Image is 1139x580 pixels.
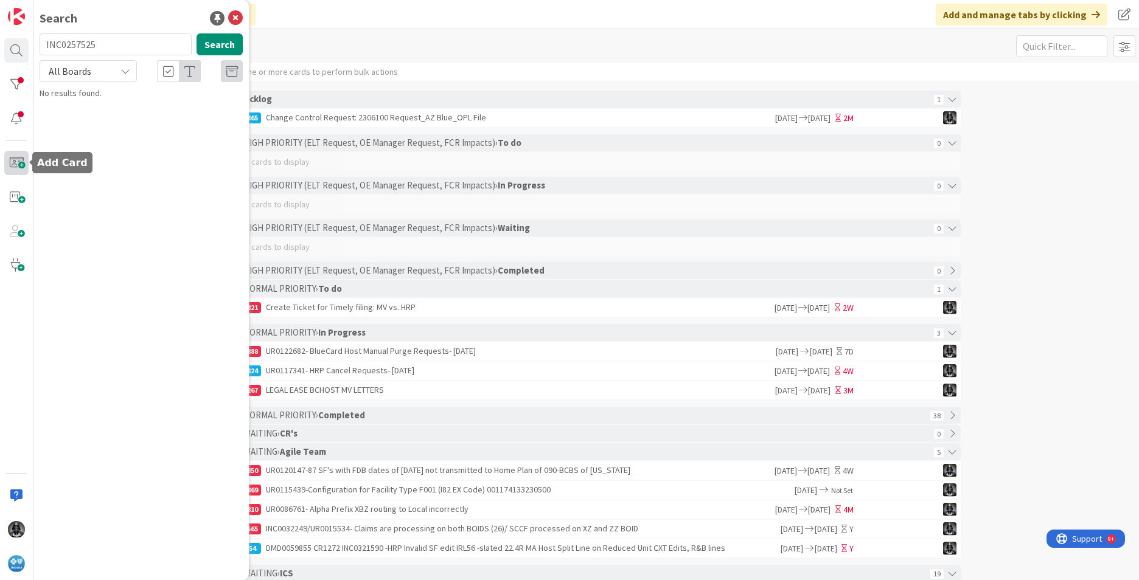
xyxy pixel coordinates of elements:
div: › HIGH PRIORITY (ELT Request, OE Manager Request, FCR Impacts) › [239,134,930,151]
a: 18267LEGAL EASE BCHOST MV LETTERS[DATE][DATE]3MKG [212,381,961,399]
a: 18869UR0115439-Configuration for Facility Type F001 (I82 EX Code) 001174133230500[DATE]Not SetKG [212,481,961,499]
span: 5 [934,447,944,457]
div: Y [849,523,854,536]
b: In Progress [318,326,366,338]
b: In Progress [498,179,545,191]
div: 4W [843,365,854,378]
div: Change Control Request: 2306100 Request_AZ Blue_OPL File [237,109,773,127]
span: [DATE] [773,302,797,314]
a: 6754DMD0059855 CR1272 INC0321590 -HRP Invalid SF edit IRL56 -slated 22.4R MA Host Split Line on R... [212,539,961,558]
div: 3M [843,384,854,397]
div: › NORMAL PRIORITY › [239,407,927,424]
b: CR's [280,427,298,439]
img: Visit kanbanzone.com [8,8,25,25]
span: Not Set [831,486,853,495]
span: [DATE] [775,345,799,358]
input: Search for title... [40,33,192,55]
div: Y [849,542,854,555]
div: No results found. [40,87,243,100]
span: Support [26,2,55,16]
span: All Boards [49,65,91,77]
span: 1 [934,285,944,294]
span: [DATE] [807,365,832,378]
a: 18888UR0122682- BlueCard Host Manual Purge Requests- [DATE][DATE][DATE]7DKG [212,342,961,361]
a: 17865Change Control Request: 2306100 Request_AZ Blue_OPL File[DATE][DATE]2MKG [212,109,961,127]
b: Completed [318,409,365,421]
b: To do [318,283,342,294]
span: [DATE] [808,503,832,516]
div: No cards to display [212,153,961,171]
span: [DATE] [807,302,832,314]
div: Select one or more cards to perform bulk actions [217,63,398,81]
div: UR0122682- BlueCard Host Manual Purge Requests- [DATE] [237,342,775,361]
div: › HIGH PRIORITY (ELT Request, OE Manager Request, FCR Impacts) › [239,177,930,194]
span: [DATE] [808,384,832,397]
div: No cards to display [212,195,961,213]
b: Waiting [498,222,530,233]
div: INC0032249/UR0015534- Claims are processing on both BOIDS (26)/ SCCF processed on XZ and ZZ BOID [237,520,779,538]
img: KG [943,464,956,477]
div: Add and manage tabs by clicking [936,4,1107,26]
div: › HIGH PRIORITY (ELT Request, OE Manager Request, FCR Impacts) › [239,219,930,236]
h5: Add Card [37,157,88,168]
span: [DATE] [815,542,838,555]
div: UR0115439-Configuration for Facility Type F001 (I82 EX Code) 001174133230500 [237,481,795,499]
img: KG [943,345,956,358]
img: KG [943,301,956,314]
img: KG [943,542,956,555]
div: UR0120147-87 SF's with FDB dates of [DATE] not transmitted to Home Plan of 090-BCBS of [US_STATE] [237,461,773,480]
input: Quick Filter... [1016,35,1107,57]
a: 18310UR0086761- Alpha Prefix XBZ routing to Local incorrectly[DATE][DATE]4MKG [212,500,961,519]
div: Create Ticket for Timely filing: MV vs. HRP [237,299,773,317]
div: 2W [843,302,854,314]
span: 0 [934,181,944,191]
span: 0 [934,224,944,233]
span: [DATE] [773,464,797,477]
b: ICS [280,567,293,579]
span: 0 [934,429,944,439]
img: KG [943,522,956,536]
span: [DATE] [773,503,798,516]
div: 4W [843,464,854,477]
div: 9+ [61,5,68,15]
div: 7D [845,345,854,358]
span: [DATE] [779,523,803,536]
span: [DATE] [807,464,832,477]
span: 19 [930,569,944,579]
div: Search [40,9,77,27]
img: KG [8,521,25,538]
span: 38 [930,411,944,421]
div: UR0086761- Alpha Prefix XBZ routing to Local incorrectly [237,500,773,519]
a: 18824UR0117341- HRP Cancel Requests- [DATE][DATE][DATE]4WKG [212,362,961,380]
b: Completed [498,264,545,276]
span: 0 [934,139,944,148]
div: › WAITING › [239,443,930,460]
img: KG [943,384,956,397]
span: [DATE] [773,365,797,378]
span: [DATE] [779,542,803,555]
div: LEGAL EASE BCHOST MV LETTERS [237,381,773,399]
b: Agile Team [280,446,326,457]
span: [DATE] [808,112,832,125]
div: DMD0059855 CR1272 INC0321590 -HRP Invalid SF edit IRL56 -slated 22.4R MA Host Split Line on Reduc... [237,539,779,558]
div: UR0117341- HRP Cancel Requests- [DATE] [237,362,773,380]
div: › HIGH PRIORITY (ELT Request, OE Manager Request, FCR Impacts) › [239,262,930,279]
div: 4M [843,503,854,516]
span: [DATE] [773,112,798,125]
div: › WAITING › [239,425,930,442]
div: › NORMAL PRIORITY › [239,280,930,297]
span: 0 [934,266,944,276]
button: Search [197,33,243,55]
img: KG [943,503,956,516]
a: 18850UR0120147-87 SF's with FDB dates of [DATE] not transmitted to Home Plan of 090-BCBS of [US_S... [212,461,961,480]
span: [DATE] [810,345,834,358]
b: Backlog [239,93,272,105]
a: 16565INC0032249/UR0015534- Claims are processing on both BOIDS (26)/ SCCF processed on XZ and ZZ ... [212,520,961,538]
div: 2M [843,112,854,125]
span: 3 [934,328,944,338]
span: [DATE] [795,484,817,497]
img: KG [943,111,956,125]
div: No cards to display [212,238,961,256]
img: KG [943,364,956,378]
b: To do [498,137,521,148]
